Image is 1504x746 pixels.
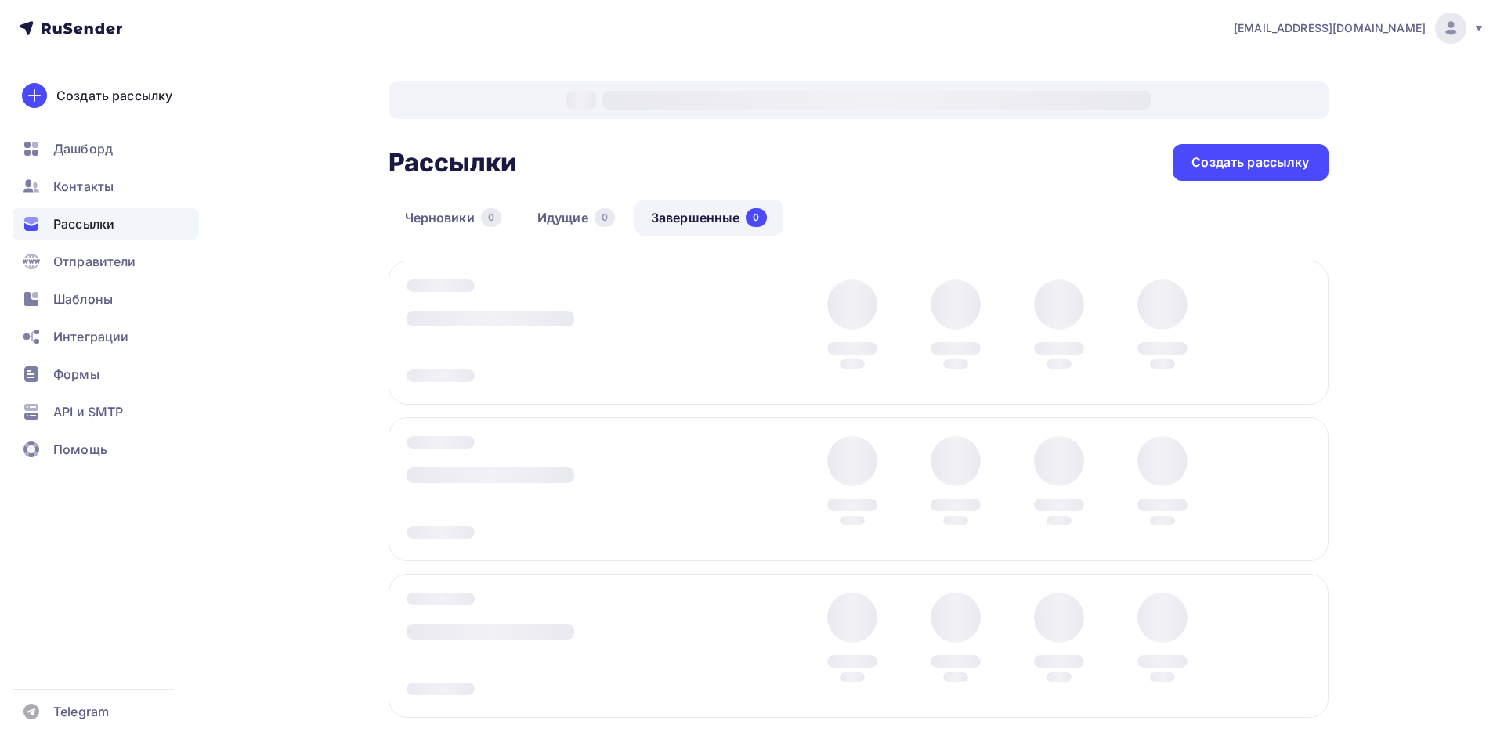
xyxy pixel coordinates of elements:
span: Контакты [53,177,114,196]
span: API и SMTP [53,402,123,421]
a: Шаблоны [13,283,199,315]
span: Отправители [53,252,136,271]
span: Рассылки [53,214,114,233]
span: [EMAIL_ADDRESS][DOMAIN_NAME] [1234,20,1426,36]
a: Завершенные0 [634,200,783,236]
a: [EMAIL_ADDRESS][DOMAIN_NAME] [1234,13,1485,44]
a: Черновики0 [389,200,518,236]
div: Создать рассылку [1191,153,1309,171]
span: Telegram [53,702,109,721]
a: Идущие0 [521,200,631,236]
a: Формы [13,359,199,390]
div: 0 [595,208,615,227]
a: Рассылки [13,208,199,240]
h2: Рассылки [389,147,517,178]
div: 0 [481,208,501,227]
div: Создать рассылку [56,86,172,105]
span: Формы [53,365,99,384]
span: Дашборд [53,139,113,158]
span: Помощь [53,440,107,459]
a: Отправители [13,246,199,277]
span: Интеграции [53,327,128,346]
div: 0 [746,208,766,227]
a: Контакты [13,171,199,202]
span: Шаблоны [53,290,113,308]
a: Дашборд [13,133,199,164]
